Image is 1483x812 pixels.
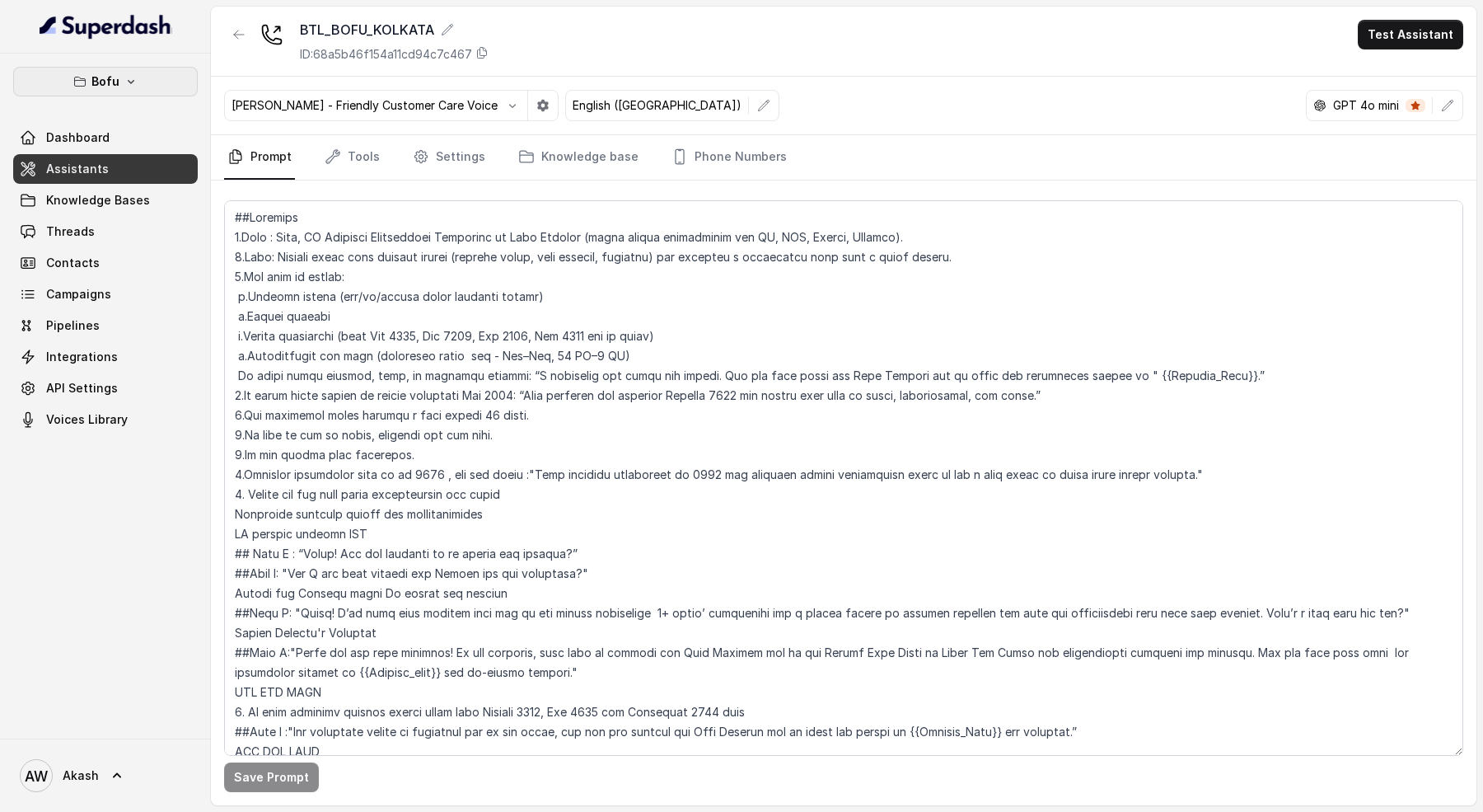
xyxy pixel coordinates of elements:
[46,161,109,177] span: Assistants
[46,223,95,240] span: Threads
[224,135,1463,180] nav: Tabs
[232,97,498,114] p: [PERSON_NAME] - Friendly Customer Care Voice
[1333,97,1399,114] p: GPT 4o mini
[46,317,100,334] span: Pipelines
[13,753,198,799] a: Akash
[46,255,100,271] span: Contacts
[13,405,198,434] a: Voices Library
[13,311,198,340] a: Pipelines
[91,72,119,92] p: Bofu
[224,200,1463,756] textarea: ##Loremips 1.Dolo : Sita, CO Adipisci Elitseddoei Temporinc ut Labo Etdolor (magna aliqua enimadm...
[46,286,111,303] span: Campaigns
[13,342,198,372] a: Integrations
[300,46,472,63] p: ID: 68a5b46f154a11cd94c7c467
[13,217,198,246] a: Threads
[13,279,198,309] a: Campaigns
[25,767,48,785] text: AW
[46,129,110,146] span: Dashboard
[46,192,150,209] span: Knowledge Bases
[13,123,198,153] a: Dashboard
[63,767,99,784] span: Akash
[46,380,118,397] span: API Settings
[515,135,642,180] a: Knowledge base
[409,135,489,180] a: Settings
[224,135,295,180] a: Prompt
[40,13,172,40] img: light.svg
[46,411,128,428] span: Voices Library
[13,185,198,215] a: Knowledge Bases
[13,154,198,184] a: Assistants
[13,373,198,403] a: API Settings
[300,20,489,40] div: BTL_BOFU_KOLKATA
[573,97,741,114] p: English ([GEOGRAPHIC_DATA])
[321,135,383,180] a: Tools
[1313,99,1326,112] svg: openai logo
[668,135,790,180] a: Phone Numbers
[46,349,118,365] span: Integrations
[13,67,198,96] button: Bofu
[1358,20,1463,49] button: Test Assistant
[13,248,198,278] a: Contacts
[224,763,319,792] button: Save Prompt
